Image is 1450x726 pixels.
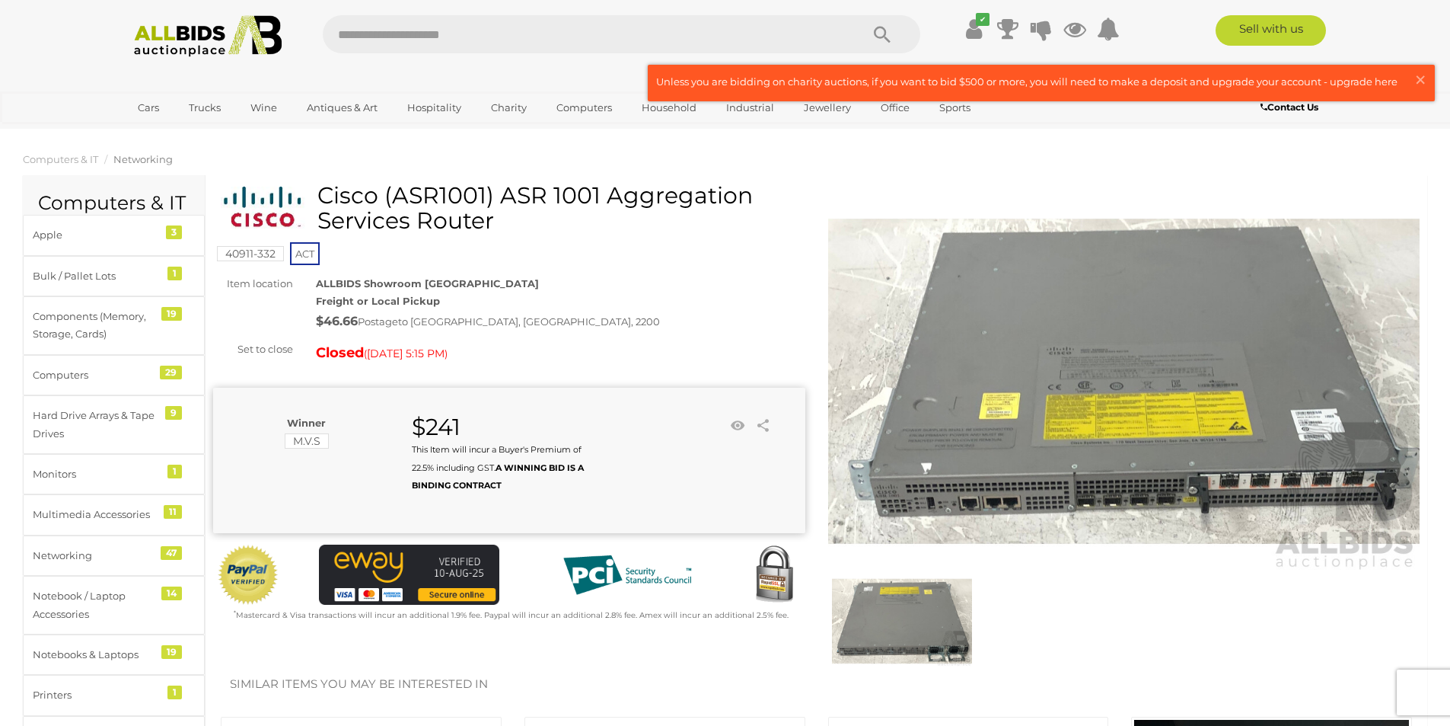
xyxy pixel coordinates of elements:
[23,153,98,165] a: Computers & IT
[367,347,445,360] span: [DATE] 5:15 PM
[164,505,182,519] div: 11
[319,545,499,605] img: eWAY Payment Gateway
[828,190,1420,572] img: Cisco (ASR1001) ASR 1001 Aggregation Services Router
[126,15,291,57] img: Allbids.com.au
[547,95,622,120] a: Computers
[1260,101,1318,113] b: Contact Us
[287,417,326,429] b: Winner
[316,295,440,307] strong: Freight or Local Pickup
[230,678,1403,691] h2: Similar items you may be interested in
[33,587,158,623] div: Notebook / Laptop Accessories
[412,413,460,441] strong: $241
[33,267,158,285] div: Bulk / Pallet Lots
[316,314,358,328] strong: $46.66
[963,15,986,43] a: ✔
[221,183,801,233] h1: Cisco (ASR1001) ASR 1001 Aggregation Services Router
[1413,65,1427,94] span: ×
[726,414,749,437] li: Watch this item
[23,576,205,635] a: Notebook / Laptop Accessories 14
[161,587,182,600] div: 14
[929,95,980,120] a: Sports
[23,296,205,355] a: Components (Memory, Storage, Cards) 19
[33,547,158,564] div: Networking
[412,444,584,491] small: This Item will incur a Buyer's Premium of 22.5% including GST.
[33,407,158,443] div: Hard Drive Arrays & Tape Drives
[844,15,920,53] button: Search
[179,95,231,120] a: Trucks
[33,308,158,344] div: Components (Memory, Storage, Cards)
[976,13,990,26] i: ✔
[33,646,158,664] div: Notebooks & Laptops
[167,267,182,280] div: 1
[33,686,158,704] div: Printers
[794,95,861,120] a: Jewellery
[128,120,256,146] a: [GEOGRAPHIC_DATA]
[241,95,287,120] a: Wine
[202,275,304,293] div: Item location
[23,635,205,675] a: Notebooks & Laptops 19
[481,95,537,120] a: Charity
[716,95,784,120] a: Industrial
[832,576,972,667] img: Cisco (ASR1001) ASR 1001 Aggregation Services Router
[316,344,364,361] strong: Closed
[161,307,182,321] div: 19
[165,406,182,420] div: 9
[1216,15,1326,46] a: Sell with us
[38,193,190,214] h2: Computers & IT
[316,277,539,289] strong: ALLBIDS Showroom [GEOGRAPHIC_DATA]
[217,545,279,606] img: Official PayPal Seal
[632,95,706,120] a: Household
[33,506,158,523] div: Multimedia Accessories
[33,366,158,384] div: Computers
[167,465,182,478] div: 1
[1260,99,1322,116] a: Contact Us
[23,215,205,255] a: Apple 3
[23,355,205,395] a: Computers 29
[397,95,471,120] a: Hospitality
[23,494,205,535] a: Multimedia Accessories 11
[113,153,173,165] a: Networking
[744,545,805,606] img: Secured by Rapid SSL
[221,187,306,229] img: Cisco (ASR1001) ASR 1001 Aggregation Services Router
[161,546,182,560] div: 47
[33,226,158,244] div: Apple
[412,462,584,491] b: A WINNING BID IS A BINDING CONTRACT
[285,433,329,449] mark: M.V.S
[23,256,205,296] a: Bulk / Pallet Lots 1
[364,347,448,360] span: ( )
[166,225,182,239] div: 3
[551,545,703,606] img: PCI DSS compliant
[202,341,304,358] div: Set to close
[167,686,182,699] div: 1
[217,248,284,260] a: 40911-332
[128,95,169,120] a: Cars
[871,95,919,120] a: Office
[23,675,205,715] a: Printers 1
[33,465,158,483] div: Monitors
[234,610,789,620] small: Mastercard & Visa transactions will incur an additional 1.9% fee. Paypal will incur an additional...
[23,395,205,454] a: Hard Drive Arrays & Tape Drives 9
[217,246,284,261] mark: 40911-332
[160,366,182,379] div: 29
[23,536,205,576] a: Networking 47
[23,454,205,494] a: Monitors 1
[297,95,387,120] a: Antiques & Art
[290,242,320,265] span: ACT
[161,645,182,659] div: 19
[398,315,660,328] span: to [GEOGRAPHIC_DATA], [GEOGRAPHIC_DATA], 2200
[316,311,805,333] div: Postage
